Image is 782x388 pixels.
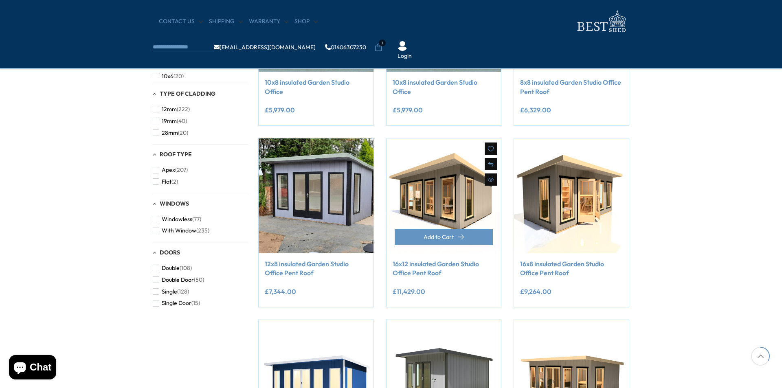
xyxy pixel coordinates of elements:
[162,227,196,234] span: With Window
[162,106,177,113] span: 12mm
[214,44,316,50] a: [EMAIL_ADDRESS][DOMAIN_NAME]
[162,276,194,283] span: Double Door
[177,288,189,295] span: (128)
[162,73,174,80] span: 10x6
[249,18,288,26] a: Warranty
[424,234,454,240] span: Add to Cart
[265,107,295,113] ins: £5,979.00
[177,118,187,125] span: (40)
[393,259,495,278] a: 16x12 insulated Garden Studio Office Pent Roof
[162,265,180,272] span: Double
[191,300,200,307] span: (15)
[196,227,209,234] span: (235)
[520,259,623,278] a: 16x8 insulated Garden Studio Office Pent Roof
[153,176,178,188] button: Flat
[7,355,59,381] inbox-online-store-chat: Shopify online store chat
[393,78,495,96] a: 10x8 insulated Garden Studio Office
[398,41,407,51] img: User Icon
[153,127,188,139] button: 28mm
[160,249,180,256] span: Doors
[514,138,629,253] img: 16x8 insulated Garden Studio Office Pent Roof - Best Shed
[153,115,187,127] button: 19mm
[209,18,243,26] a: Shipping
[162,167,175,173] span: Apex
[153,164,188,176] button: Apex
[162,216,192,223] span: Windowless
[175,167,188,173] span: (207)
[177,106,190,113] span: (222)
[178,129,188,136] span: (20)
[325,44,366,50] a: 01406307230
[162,288,177,295] span: Single
[160,151,192,158] span: Roof Type
[159,18,203,26] a: CONTACT US
[393,288,425,295] ins: £11,429.00
[153,213,201,225] button: Windowless
[393,107,423,113] ins: £5,979.00
[153,225,209,237] button: With Window
[162,118,177,125] span: 19mm
[265,288,296,295] ins: £7,344.00
[520,107,551,113] ins: £6,329.00
[192,216,201,223] span: (77)
[398,52,412,60] a: Login
[520,288,551,295] ins: £9,264.00
[265,259,367,278] a: 12x8 insulated Garden Studio Office Pent Roof
[153,274,204,286] button: Double Door
[162,300,191,307] span: Single Door
[379,39,386,46] span: 1
[180,265,192,272] span: (108)
[162,178,171,185] span: Flat
[160,90,215,97] span: Type of Cladding
[174,73,184,80] span: (20)
[265,78,367,96] a: 10x8 insulated Garden Studio Office
[572,8,629,35] img: logo
[294,18,318,26] a: Shop
[162,129,178,136] span: 28mm
[153,103,190,115] button: 12mm
[160,200,189,207] span: Windows
[153,262,192,274] button: Double
[153,286,189,298] button: Single
[153,297,200,309] button: Single Door
[194,276,204,283] span: (50)
[395,229,493,245] button: Add to Cart
[387,138,501,253] img: 16x12 insulated Garden Studio Office Pent Roof - Best Shed
[374,44,382,52] a: 1
[259,138,373,253] img: 12x8 insulated Garden Studio Office Pent Roof - Best Shed
[520,78,623,96] a: 8x8 insulated Garden Studio Office Pent Roof
[153,70,184,82] button: 10x6
[171,178,178,185] span: (2)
